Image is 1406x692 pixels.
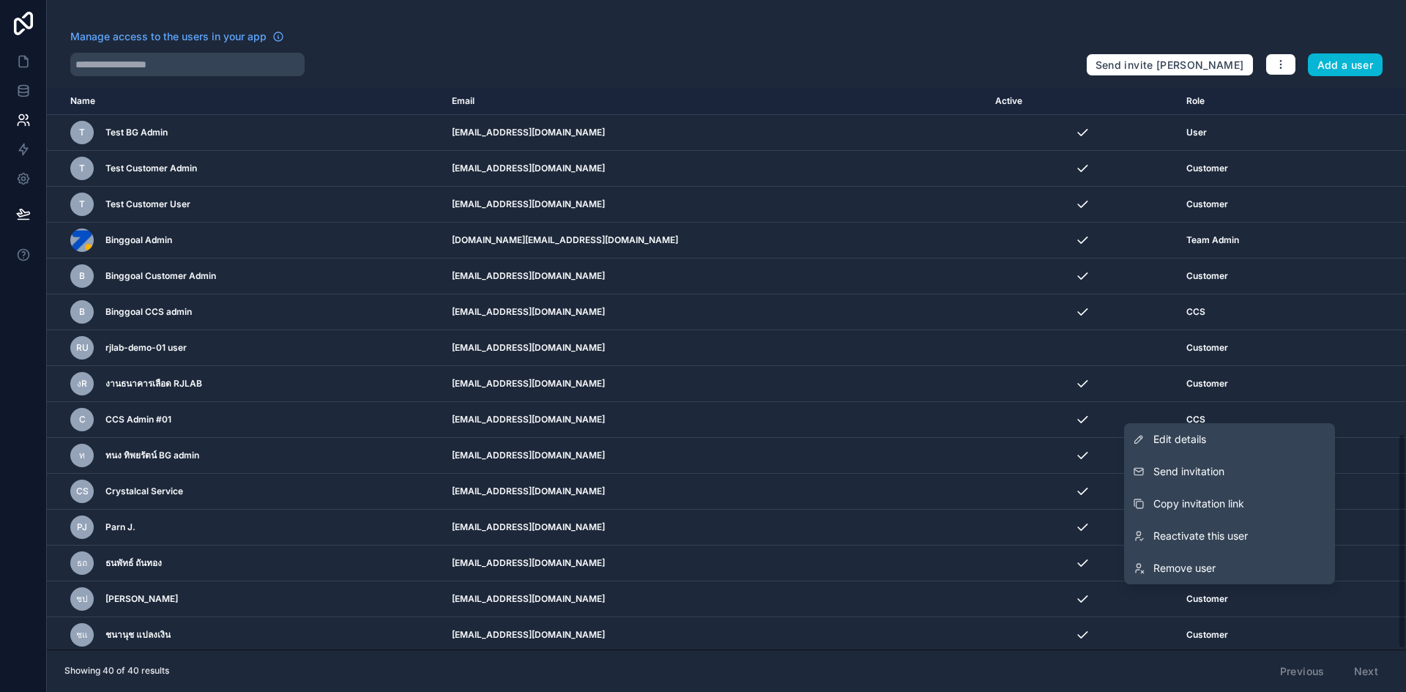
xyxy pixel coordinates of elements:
[443,115,986,151] td: [EMAIL_ADDRESS][DOMAIN_NAME]
[443,366,986,402] td: [EMAIL_ADDRESS][DOMAIN_NAME]
[1186,234,1239,246] span: Team Admin
[77,378,87,390] span: งR
[105,342,187,354] span: rjlab-demo-01 user
[1308,53,1383,77] button: Add a user
[443,294,986,330] td: [EMAIL_ADDRESS][DOMAIN_NAME]
[47,88,443,115] th: Name
[1186,127,1207,138] span: User
[443,402,986,438] td: [EMAIL_ADDRESS][DOMAIN_NAME]
[1186,593,1228,605] span: Customer
[105,414,171,425] span: CCS Admin #01
[443,581,986,617] td: [EMAIL_ADDRESS][DOMAIN_NAME]
[1124,552,1335,584] a: Remove user
[1124,488,1335,520] button: Copy invitation link
[105,593,178,605] span: [PERSON_NAME]
[79,414,86,425] span: C
[1186,629,1228,641] span: Customer
[1086,53,1254,77] button: Send invite [PERSON_NAME]
[443,510,986,546] td: [EMAIL_ADDRESS][DOMAIN_NAME]
[443,474,986,510] td: [EMAIL_ADDRESS][DOMAIN_NAME]
[443,258,986,294] td: [EMAIL_ADDRESS][DOMAIN_NAME]
[443,187,986,223] td: [EMAIL_ADDRESS][DOMAIN_NAME]
[1153,529,1248,543] span: Reactivate this user
[105,450,199,461] span: ทนง ทิพยรัตน์ BG admin
[79,270,85,282] span: B
[105,378,202,390] span: งานธนาคารเลือด RJLAB
[1186,378,1228,390] span: Customer
[76,593,88,605] span: ชป
[1153,432,1206,447] span: Edit details
[105,163,197,174] span: Test Customer Admin
[1124,455,1335,488] button: Send invitation
[76,629,88,641] span: ชแ
[70,29,284,44] a: Manage access to the users in your app
[443,330,986,366] td: [EMAIL_ADDRESS][DOMAIN_NAME]
[1153,561,1216,576] span: Remove user
[1186,198,1228,210] span: Customer
[443,223,986,258] td: [DOMAIN_NAME][EMAIL_ADDRESS][DOMAIN_NAME]
[79,198,85,210] span: T
[47,88,1406,650] div: scrollable content
[105,306,192,318] span: Binggoal CCS admin
[443,151,986,187] td: [EMAIL_ADDRESS][DOMAIN_NAME]
[443,546,986,581] td: [EMAIL_ADDRESS][DOMAIN_NAME]
[79,306,85,318] span: B
[105,234,172,246] span: Binggoal Admin
[1186,306,1205,318] span: CCS
[443,617,986,653] td: [EMAIL_ADDRESS][DOMAIN_NAME]
[105,198,190,210] span: Test Customer User
[443,438,986,474] td: [EMAIL_ADDRESS][DOMAIN_NAME]
[1153,464,1224,479] span: Send invitation
[105,521,135,533] span: Parn J.
[1153,496,1244,511] span: Copy invitation link
[1124,423,1335,455] a: Edit details
[79,450,85,461] span: ท
[105,485,183,497] span: Crystalcal Service
[443,88,986,115] th: Email
[105,557,162,569] span: ธนพัทธ์ ถันทอง
[105,127,168,138] span: Test BG Admin
[79,163,85,174] span: T
[64,665,169,677] span: Showing 40 of 40 results
[986,88,1178,115] th: Active
[1186,163,1228,174] span: Customer
[77,521,87,533] span: PJ
[1178,88,1334,115] th: Role
[1186,342,1228,354] span: Customer
[79,127,85,138] span: T
[76,485,89,497] span: CS
[1186,414,1205,425] span: CCS
[70,29,267,44] span: Manage access to the users in your app
[1124,520,1335,552] a: Reactivate this user
[76,342,89,354] span: ru
[105,629,171,641] span: ชนานุช แปลงเงิน
[77,557,87,569] span: ธถ
[105,270,216,282] span: Binggoal Customer Admin
[1186,270,1228,282] span: Customer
